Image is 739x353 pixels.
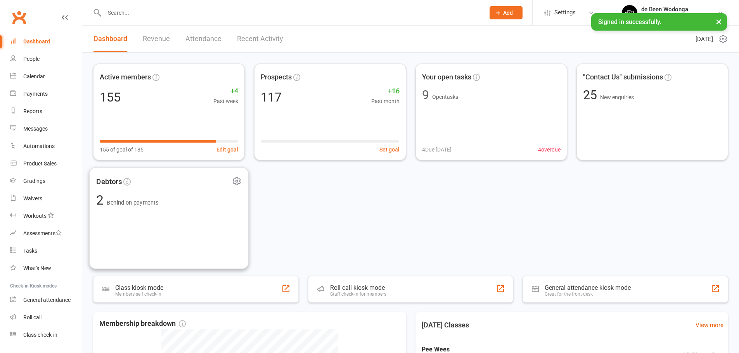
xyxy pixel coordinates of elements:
[10,242,82,260] a: Tasks
[696,320,723,330] a: View more
[23,38,50,45] div: Dashboard
[261,91,282,103] div: 117
[185,26,222,52] a: Attendance
[23,230,62,236] div: Assessments
[23,143,55,149] div: Automations
[422,145,452,154] span: 4 Due [DATE]
[96,176,122,187] span: Debtors
[10,225,82,242] a: Assessments
[100,72,151,83] span: Active members
[10,33,82,50] a: Dashboard
[23,160,57,167] div: Product Sales
[10,309,82,326] a: Roll call
[23,178,45,184] div: Gradings
[330,291,386,297] div: Staff check-in for members
[23,213,47,219] div: Workouts
[93,26,127,52] a: Dashboard
[641,13,717,20] div: de Been 100% [PERSON_NAME]
[696,34,713,44] span: [DATE]
[10,260,82,277] a: What's New
[23,248,37,254] div: Tasks
[10,103,82,120] a: Reports
[100,91,121,103] div: 155
[115,284,163,291] div: Class kiosk mode
[23,108,42,114] div: Reports
[371,97,400,105] span: Past month
[330,284,386,291] div: Roll call kiosk mode
[10,172,82,190] a: Gradings
[422,89,429,101] div: 9
[23,56,40,62] div: People
[10,138,82,155] a: Automations
[10,85,82,103] a: Payments
[23,265,51,271] div: What's New
[583,72,663,83] span: "Contact Us" submissions
[23,297,71,303] div: General attendance
[641,6,717,13] div: de Been Wodonga
[10,120,82,138] a: Messages
[432,94,458,100] span: Open tasks
[100,145,144,154] span: 155 of goal of 185
[99,318,186,329] span: Membership breakdown
[503,10,513,16] span: Add
[10,207,82,225] a: Workouts
[554,4,576,21] span: Settings
[538,145,561,154] span: 4 overdue
[583,88,600,102] span: 25
[237,26,283,52] a: Recent Activity
[213,86,238,97] span: +4
[143,26,170,52] a: Revenue
[422,72,471,83] span: Your open tasks
[96,193,107,208] span: 2
[10,190,82,207] a: Waivers
[598,18,661,26] span: Signed in successfully.
[23,73,45,79] div: Calendar
[213,97,238,105] span: Past week
[261,72,292,83] span: Prospects
[712,13,726,30] button: ×
[490,6,523,19] button: Add
[415,318,475,332] h3: [DATE] Classes
[107,200,158,206] span: Behind on payments
[10,155,82,172] a: Product Sales
[10,68,82,85] a: Calendar
[600,94,634,100] span: New enquiries
[23,314,42,320] div: Roll call
[23,91,48,97] div: Payments
[379,145,400,154] button: Set goal
[216,145,238,154] button: Edit goal
[23,126,48,132] div: Messages
[545,284,631,291] div: General attendance kiosk mode
[10,50,82,68] a: People
[23,332,57,338] div: Class check-in
[10,291,82,309] a: General attendance kiosk mode
[371,86,400,97] span: +16
[115,291,163,297] div: Members self check-in
[622,5,637,21] img: thumb_image1710905826.png
[23,195,42,201] div: Waivers
[10,326,82,344] a: Class kiosk mode
[9,8,29,27] a: Clubworx
[102,7,479,18] input: Search...
[545,291,631,297] div: Great for the front desk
